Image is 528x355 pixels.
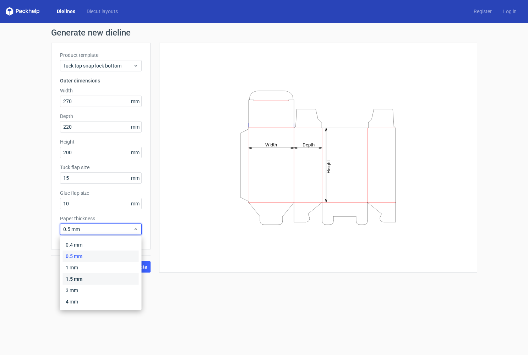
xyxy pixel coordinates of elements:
span: 0.5 mm [63,226,133,233]
div: 4 mm [63,296,139,307]
label: Product template [60,52,142,59]
span: mm [129,96,141,107]
div: 0.4 mm [63,239,139,251]
h1: Generate new dieline [51,28,477,37]
span: Tuck top snap lock bottom [63,62,133,69]
tspan: Depth [303,142,315,147]
div: 3 mm [63,285,139,296]
tspan: Height [326,160,331,173]
label: Height [60,138,142,145]
a: Register [468,8,497,15]
label: Paper thickness [60,215,142,222]
tspan: Width [265,142,277,147]
span: mm [129,198,141,209]
span: mm [129,147,141,158]
div: 0.5 mm [63,251,139,262]
label: Tuck flap size [60,164,142,171]
div: 1.5 mm [63,273,139,285]
div: 1 mm [63,262,139,273]
a: Dielines [51,8,81,15]
label: Depth [60,113,142,120]
span: mm [129,173,141,183]
span: mm [129,122,141,132]
label: Glue flap size [60,189,142,197]
a: Log in [497,8,522,15]
label: Width [60,87,142,94]
h3: Outer dimensions [60,77,142,84]
a: Diecut layouts [81,8,124,15]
